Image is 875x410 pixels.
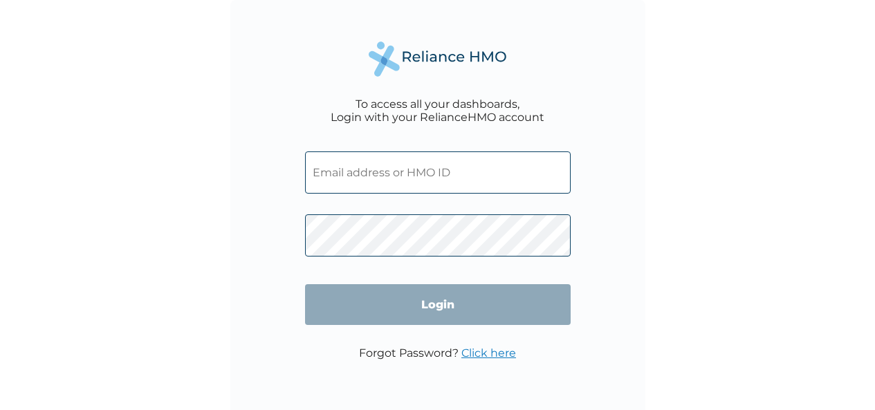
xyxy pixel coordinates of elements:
[331,97,544,124] div: To access all your dashboards, Login with your RelianceHMO account
[305,284,571,325] input: Login
[359,346,516,360] p: Forgot Password?
[305,151,571,194] input: Email address or HMO ID
[369,41,507,77] img: Reliance Health's Logo
[461,346,516,360] a: Click here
